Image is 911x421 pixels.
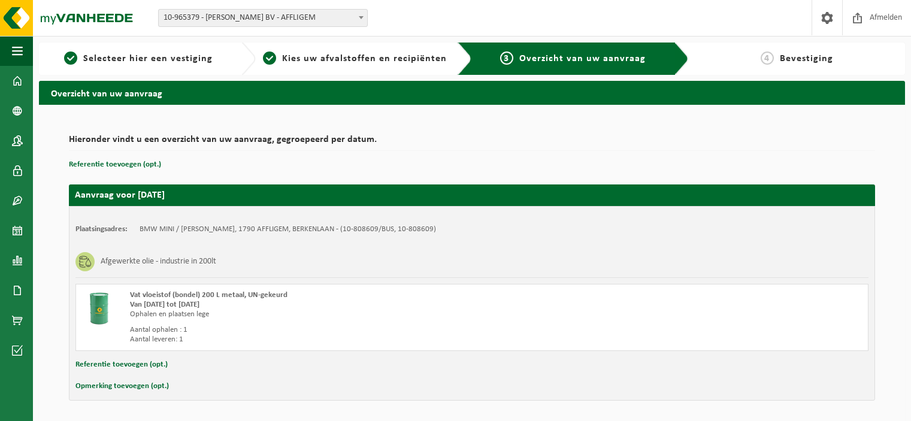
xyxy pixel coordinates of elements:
[69,157,161,172] button: Referentie toevoegen (opt.)
[64,52,77,65] span: 1
[69,135,875,151] h2: Hieronder vindt u een overzicht van uw aanvraag, gegroepeerd per datum.
[75,357,168,372] button: Referentie toevoegen (opt.)
[75,225,128,233] strong: Plaatsingsadres:
[159,10,367,26] span: 10-965379 - MICHAËL VAN VAERENBERGH BV - AFFLIGEM
[130,335,520,344] div: Aantal leveren: 1
[761,52,774,65] span: 4
[282,54,447,63] span: Kies uw afvalstoffen en recipiënten
[262,52,449,66] a: 2Kies uw afvalstoffen en recipiënten
[780,54,833,63] span: Bevestiging
[82,290,118,326] img: LP-LD-00200-MET-21.png
[39,81,905,104] h2: Overzicht van uw aanvraag
[75,378,169,394] button: Opmerking toevoegen (opt.)
[158,9,368,27] span: 10-965379 - MICHAËL VAN VAERENBERGH BV - AFFLIGEM
[75,190,165,200] strong: Aanvraag voor [DATE]
[130,310,520,319] div: Ophalen en plaatsen lege
[519,54,646,63] span: Overzicht van uw aanvraag
[45,52,232,66] a: 1Selecteer hier een vestiging
[500,52,513,65] span: 3
[83,54,213,63] span: Selecteer hier een vestiging
[130,291,287,299] span: Vat vloeistof (bondel) 200 L metaal, UN-gekeurd
[101,252,216,271] h3: Afgewerkte olie - industrie in 200lt
[130,301,199,308] strong: Van [DATE] tot [DATE]
[140,225,436,234] td: BMW MINI / [PERSON_NAME], 1790 AFFLIGEM, BERKENLAAN - (10-808609/BUS, 10-808609)
[130,325,520,335] div: Aantal ophalen : 1
[263,52,276,65] span: 2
